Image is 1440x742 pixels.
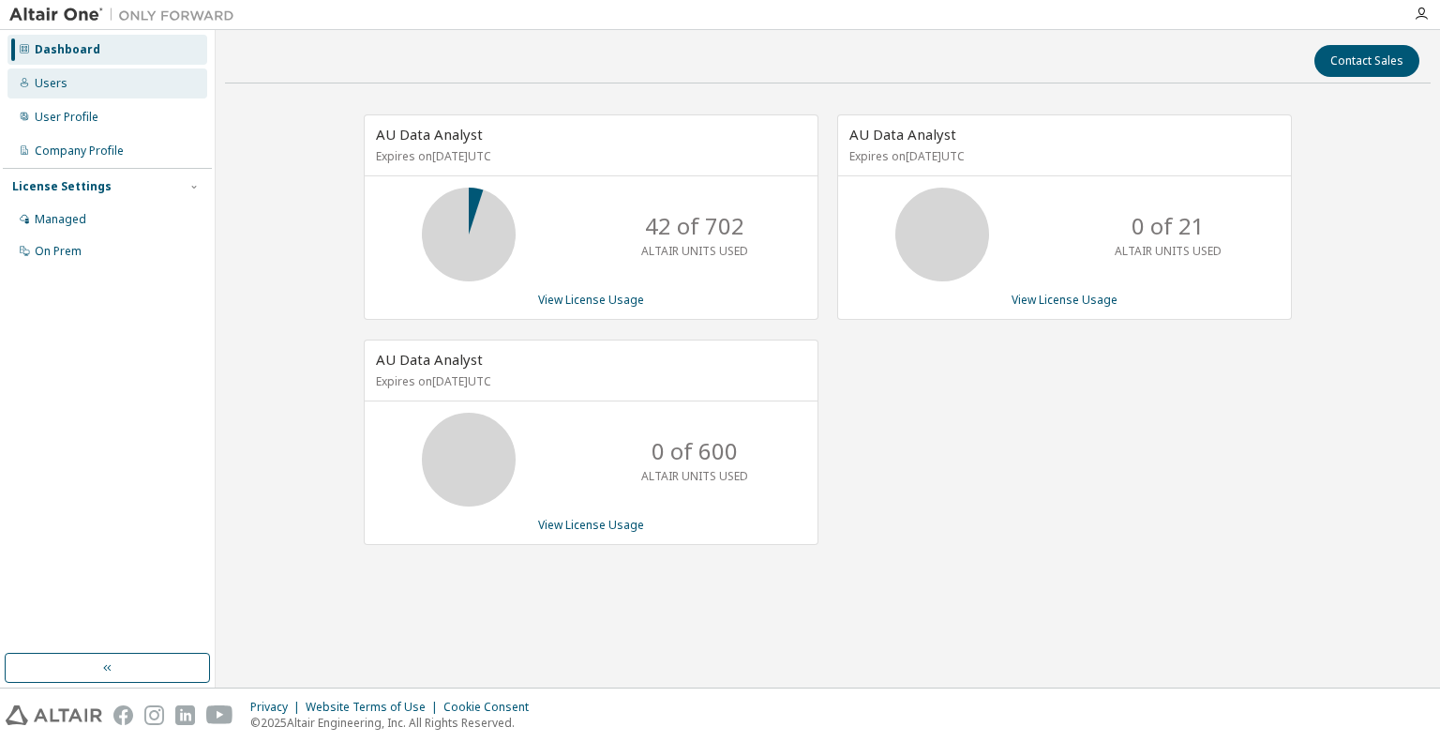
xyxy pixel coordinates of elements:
[849,125,956,144] span: AU Data Analyst
[35,42,100,57] div: Dashboard
[9,6,244,24] img: Altair One
[538,292,644,308] a: View License Usage
[376,350,483,369] span: AU Data Analyst
[1314,45,1419,77] button: Contact Sales
[376,125,483,144] span: AU Data Analyst
[443,700,540,715] div: Cookie Consent
[1132,210,1205,242] p: 0 of 21
[641,243,748,259] p: ALTAIR UNITS USED
[376,373,802,389] p: Expires on [DATE] UTC
[306,700,443,715] div: Website Terms of Use
[206,705,233,725] img: youtube.svg
[849,148,1275,164] p: Expires on [DATE] UTC
[35,110,98,125] div: User Profile
[250,715,540,731] p: © 2025 Altair Engineering, Inc. All Rights Reserved.
[6,705,102,725] img: altair_logo.svg
[1115,243,1222,259] p: ALTAIR UNITS USED
[35,76,67,91] div: Users
[1012,292,1117,308] a: View License Usage
[35,244,82,259] div: On Prem
[12,179,112,194] div: License Settings
[35,144,124,159] div: Company Profile
[250,700,306,715] div: Privacy
[35,212,86,227] div: Managed
[652,435,738,467] p: 0 of 600
[645,210,744,242] p: 42 of 702
[376,148,802,164] p: Expires on [DATE] UTC
[538,517,644,533] a: View License Usage
[144,705,164,725] img: instagram.svg
[113,705,133,725] img: facebook.svg
[641,468,748,484] p: ALTAIR UNITS USED
[175,705,195,725] img: linkedin.svg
